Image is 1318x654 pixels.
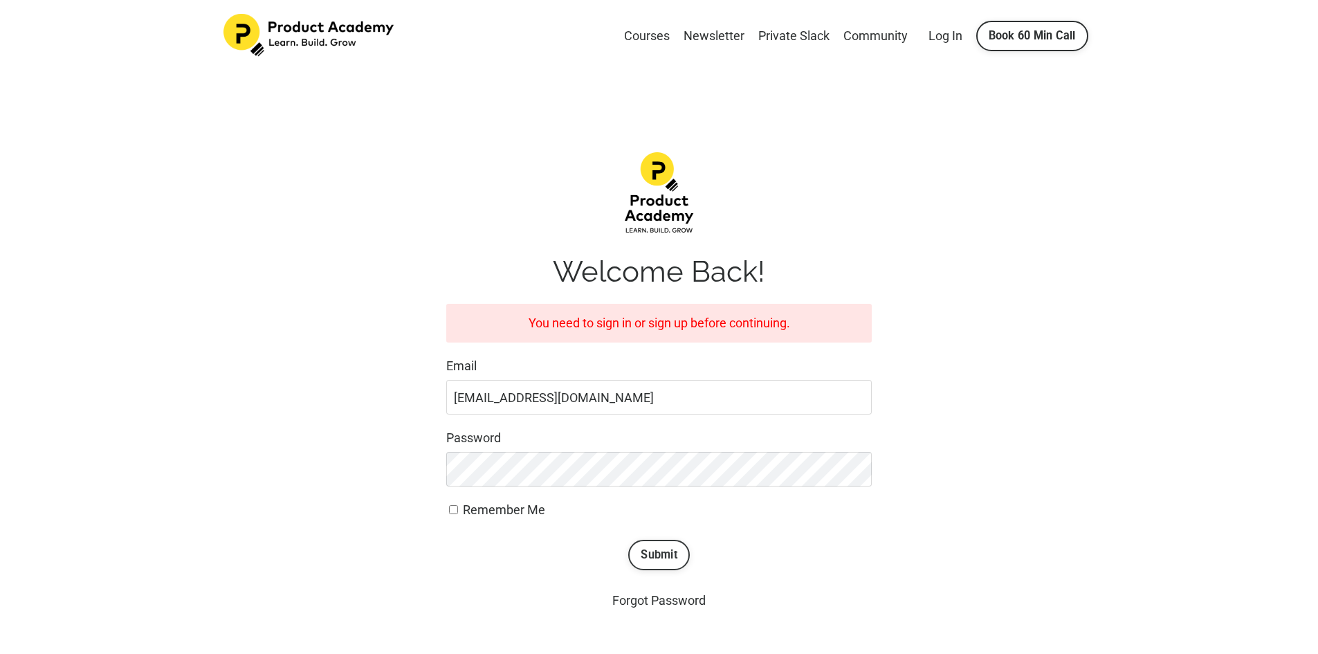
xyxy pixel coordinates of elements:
[684,26,744,46] a: Newsletter
[446,428,872,448] label: Password
[446,255,872,289] h1: Welcome Back!
[446,356,872,376] label: Email
[463,502,545,517] span: Remember Me
[624,26,670,46] a: Courses
[625,152,694,235] img: d1483da-12f4-ea7b-dcde-4e4ae1a68fea_Product-academy-02.png
[843,26,908,46] a: Community
[612,593,706,608] a: Forgot Password
[976,21,1088,51] a: Book 60 Min Call
[928,28,962,43] a: Log In
[628,540,690,570] button: Submit
[223,14,396,57] img: Product Academy Logo
[446,304,872,343] div: You need to sign in or sign up before continuing.
[758,26,830,46] a: Private Slack
[449,505,458,514] input: Remember Me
